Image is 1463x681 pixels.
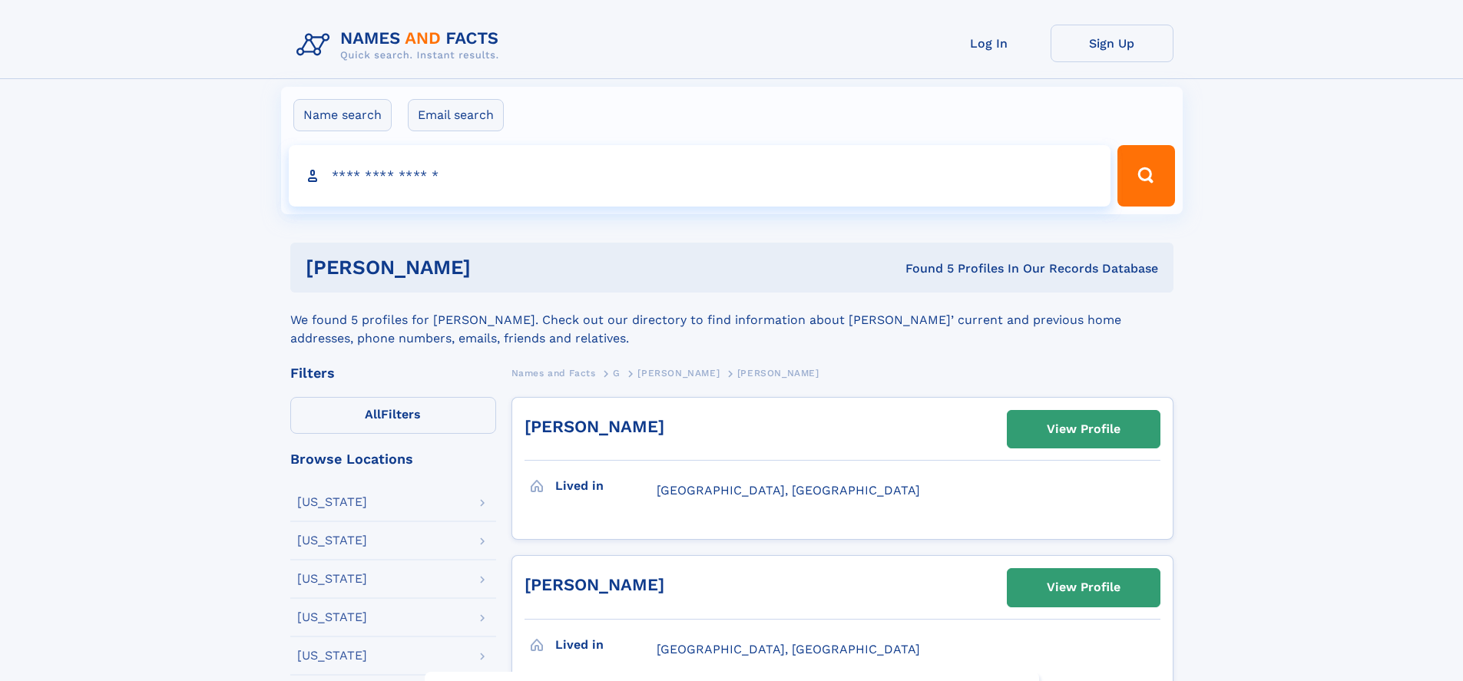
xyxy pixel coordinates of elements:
div: We found 5 profiles for [PERSON_NAME]. Check out our directory to find information about [PERSON_... [290,293,1173,348]
a: [PERSON_NAME] [637,363,720,382]
h3: Lived in [555,632,657,658]
span: All [365,407,381,421]
img: Logo Names and Facts [290,25,511,66]
span: [PERSON_NAME] [737,368,819,379]
a: Log In [928,25,1051,62]
button: Search Button [1117,145,1174,207]
span: [GEOGRAPHIC_DATA], [GEOGRAPHIC_DATA] [657,483,920,498]
div: [US_STATE] [297,573,367,585]
span: G [613,368,621,379]
div: View Profile [1047,570,1120,605]
div: [US_STATE] [297,534,367,547]
label: Email search [408,99,504,131]
a: [PERSON_NAME] [525,575,664,594]
input: search input [289,145,1111,207]
div: Found 5 Profiles In Our Records Database [688,260,1158,277]
div: [US_STATE] [297,650,367,662]
h3: Lived in [555,473,657,499]
span: [PERSON_NAME] [637,368,720,379]
div: View Profile [1047,412,1120,447]
div: Filters [290,366,496,380]
a: View Profile [1008,569,1160,606]
a: Sign Up [1051,25,1173,62]
label: Filters [290,397,496,434]
div: [US_STATE] [297,496,367,508]
a: G [613,363,621,382]
span: [GEOGRAPHIC_DATA], [GEOGRAPHIC_DATA] [657,642,920,656]
div: Browse Locations [290,452,496,466]
a: View Profile [1008,411,1160,448]
h1: [PERSON_NAME] [306,258,688,277]
label: Name search [293,99,392,131]
a: Names and Facts [511,363,596,382]
div: [US_STATE] [297,611,367,623]
a: [PERSON_NAME] [525,417,664,436]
